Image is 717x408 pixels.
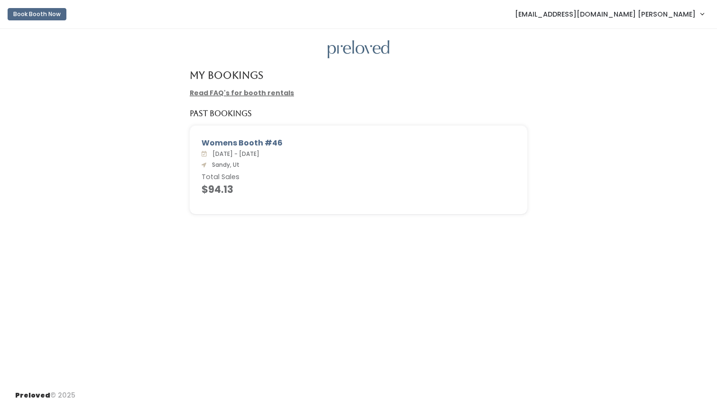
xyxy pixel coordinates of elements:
h6: Total Sales [202,173,515,181]
span: Sandy, Ut [208,161,239,169]
a: [EMAIL_ADDRESS][DOMAIN_NAME] [PERSON_NAME] [506,4,713,24]
span: [EMAIL_ADDRESS][DOMAIN_NAME] [PERSON_NAME] [515,9,696,19]
span: [DATE] - [DATE] [209,150,259,158]
img: preloved logo [328,40,389,59]
span: Preloved [15,390,50,400]
a: Book Booth Now [8,4,66,25]
h4: $94.13 [202,184,515,195]
div: © 2025 [15,383,75,400]
button: Book Booth Now [8,8,66,20]
a: Read FAQ's for booth rentals [190,88,294,98]
h4: My Bookings [190,70,263,81]
h5: Past Bookings [190,109,252,118]
div: Womens Booth #46 [202,137,515,149]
